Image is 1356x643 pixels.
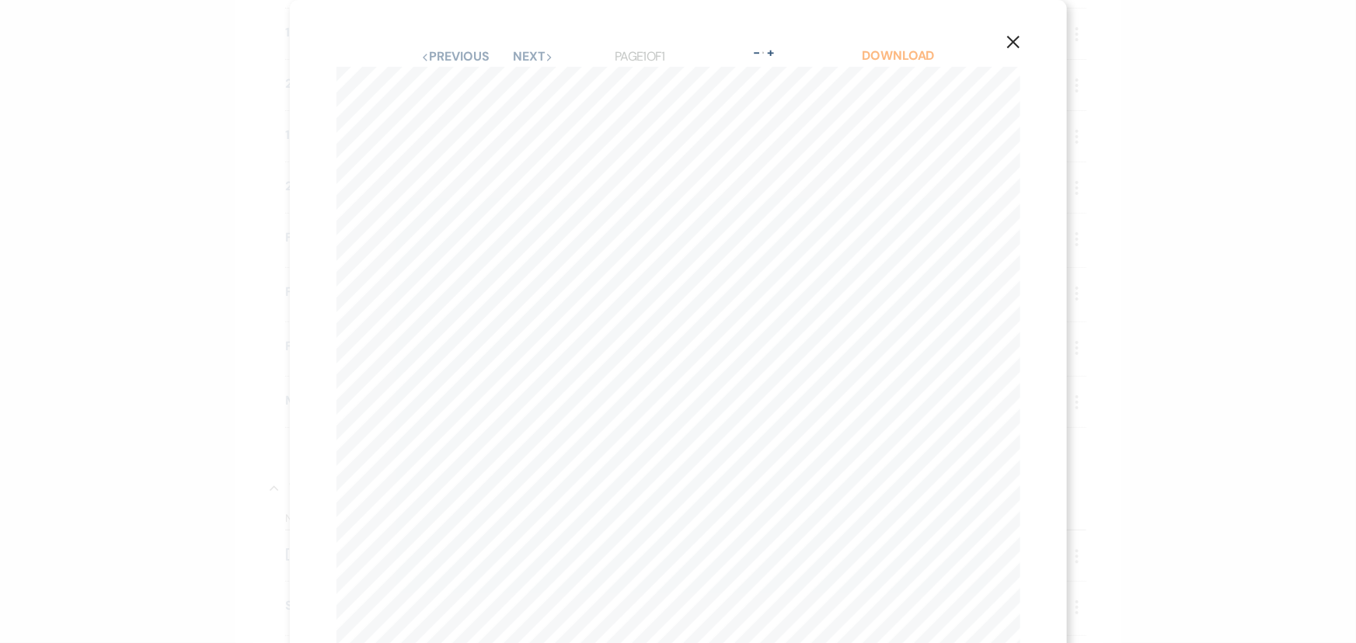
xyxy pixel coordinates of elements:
button: Previous [421,50,489,63]
p: Page 1 of 1 [615,47,665,67]
button: - [751,47,763,59]
button: Next [513,50,553,63]
a: Download [862,47,934,64]
button: + [765,47,777,59]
